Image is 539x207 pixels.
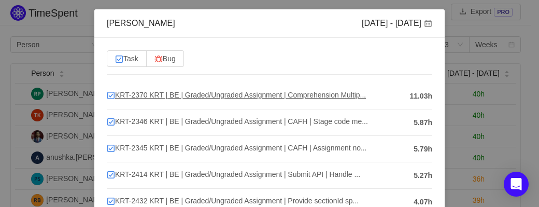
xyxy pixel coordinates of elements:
[107,118,115,126] img: 10318
[107,18,175,29] div: [PERSON_NAME]
[414,144,432,155] span: 5.79h
[107,170,360,178] span: KRT-2414 KRT | BE | Graded/Ungraded Assignment | Submit API | Handle ...
[409,91,432,102] span: 11.03h
[414,170,432,181] span: 5.27h
[107,91,366,99] span: KRT-2370 KRT | BE | Graded/Ungraded Assignment | Comprehension Multip...
[154,54,176,63] span: Bug
[154,55,163,63] img: 10303
[107,171,115,179] img: 10318
[414,117,432,128] span: 5.87h
[115,54,138,63] span: Task
[115,55,123,63] img: 10318
[107,117,368,126] span: KRT-2346 KRT | BE | Graded/Ungraded Assignment | CAFH | Stage code me...
[107,197,359,205] span: KRT-2432 KRT | BE | Graded/Ungraded Assignment | Provide sectionId sp...
[107,144,366,152] span: KRT-2345 KRT | BE | Graded/Ungraded Assignment | CAFH | Assignment no...
[107,91,115,100] img: 10318
[504,172,529,197] div: Open Intercom Messenger
[362,18,432,29] div: [DATE] - [DATE]
[107,197,115,205] img: 10318
[107,144,115,153] img: 10318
